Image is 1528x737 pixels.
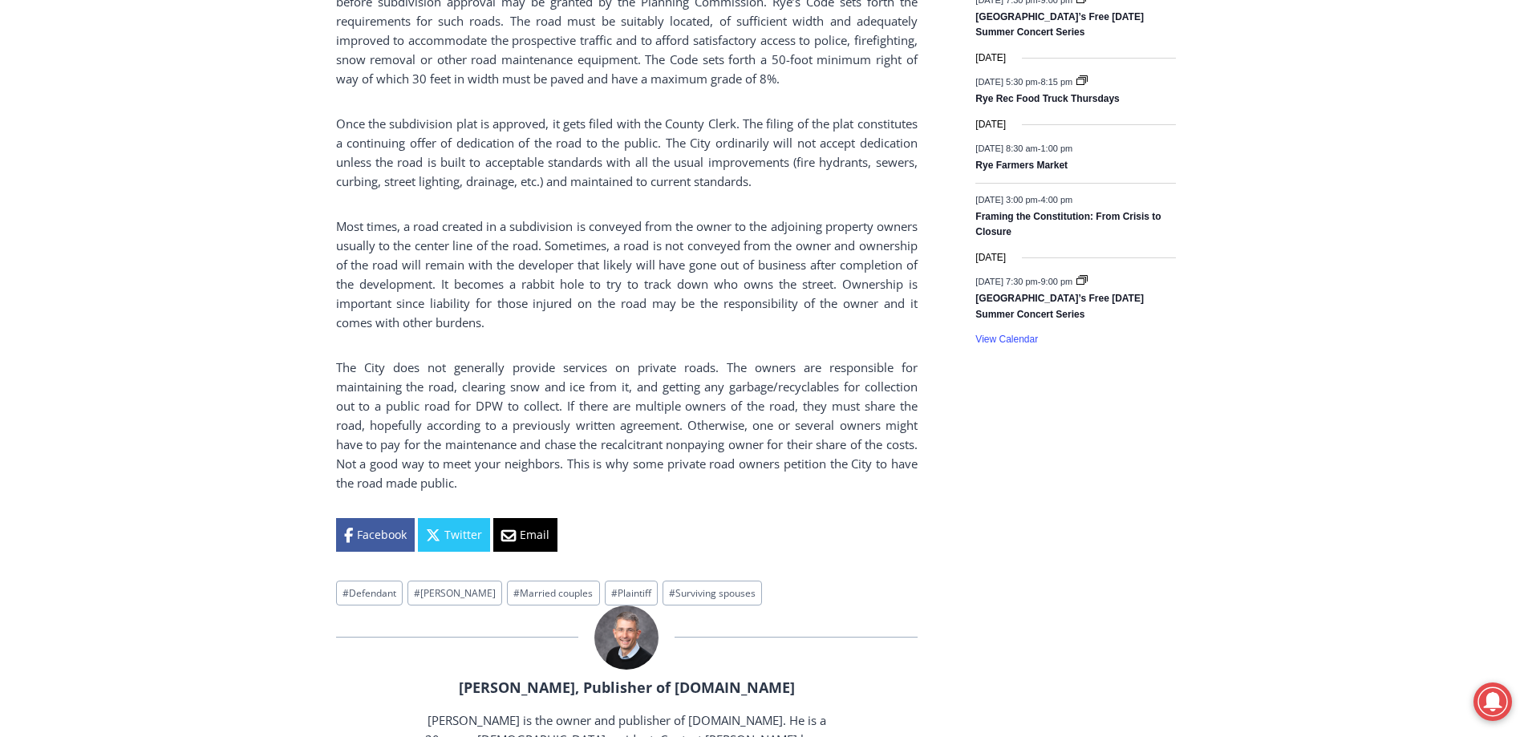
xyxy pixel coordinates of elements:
p: The City does not generally provide services on private roads. The owners are responsible for mai... [336,358,918,492]
a: Framing the Constitution: From Crisis to Closure [975,211,1161,239]
span: [DATE] 3:00 pm [975,195,1037,204]
p: Once the subdivision plat is approved, it gets filed with the County Clerk. The filing of the pla... [336,114,918,191]
a: [GEOGRAPHIC_DATA]’s Free [DATE] Summer Concert Series [975,293,1144,321]
span: # [513,586,520,600]
a: Facebook [336,518,415,552]
a: [PERSON_NAME], Publisher of [DOMAIN_NAME] [459,678,795,697]
a: #Defendant [336,581,403,605]
span: 1:00 pm [1040,144,1072,153]
time: [DATE] [975,250,1006,265]
span: # [414,586,420,600]
a: Rye Rec Food Truck Thursdays [975,93,1119,106]
span: # [669,586,675,600]
time: [DATE] [975,117,1006,132]
time: - [975,195,1072,204]
a: View Calendar [975,334,1038,346]
span: # [342,586,349,600]
a: Rye Farmers Market [975,160,1068,172]
span: 9:00 pm [1040,277,1072,286]
a: #[PERSON_NAME] [407,581,502,605]
span: 4:00 pm [1040,195,1072,204]
span: [DATE] 5:30 pm [975,77,1037,87]
a: #Surviving spouses [663,581,762,605]
a: Email [493,518,557,552]
p: Most times, a road created in a subdivision is conveyed from the owner to the adjoining property ... [336,217,918,332]
time: - [975,277,1075,286]
a: Twitter [418,518,490,552]
span: [DATE] 8:30 am [975,144,1037,153]
span: [DATE] 7:30 pm [975,277,1037,286]
a: #Plaintiff [605,581,658,605]
span: # [611,586,618,600]
span: 8:15 pm [1040,77,1072,87]
time: [DATE] [975,51,1006,66]
time: - [975,144,1072,153]
a: [GEOGRAPHIC_DATA]’s Free [DATE] Summer Concert Series [975,11,1144,39]
time: - [975,77,1075,87]
a: #Married couples [507,581,599,605]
